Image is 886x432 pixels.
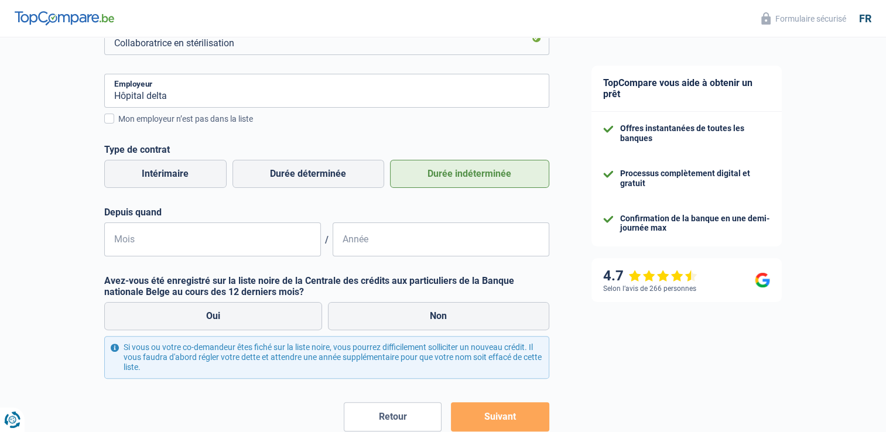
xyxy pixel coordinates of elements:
[328,302,549,330] label: Non
[104,336,549,378] div: Si vous ou votre co-demandeur êtes fiché sur la liste noire, vous pourrez difficilement sollicite...
[104,74,549,108] input: Cherchez votre employeur
[333,222,549,256] input: AAAA
[620,124,770,143] div: Offres instantanées de toutes les banques
[620,169,770,188] div: Processus complètement digital et gratuit
[104,222,321,256] input: MM
[118,113,549,125] div: Mon employeur n’est pas dans la liste
[104,160,227,188] label: Intérimaire
[390,160,549,188] label: Durée indéterminée
[104,144,549,155] label: Type de contrat
[15,11,114,25] img: TopCompare Logo
[451,402,549,431] button: Suivant
[620,214,770,234] div: Confirmation de la banque en une demi-journée max
[104,207,549,218] label: Depuis quand
[321,234,333,245] span: /
[603,268,697,284] div: 4.7
[104,275,549,297] label: Avez-vous été enregistré sur la liste noire de la Centrale des crédits aux particuliers de la Ban...
[232,160,384,188] label: Durée déterminée
[754,9,853,28] button: Formulaire sécurisé
[591,66,782,112] div: TopCompare vous aide à obtenir un prêt
[344,402,442,431] button: Retour
[859,12,871,25] div: fr
[104,302,323,330] label: Oui
[603,284,696,293] div: Selon l’avis de 266 personnes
